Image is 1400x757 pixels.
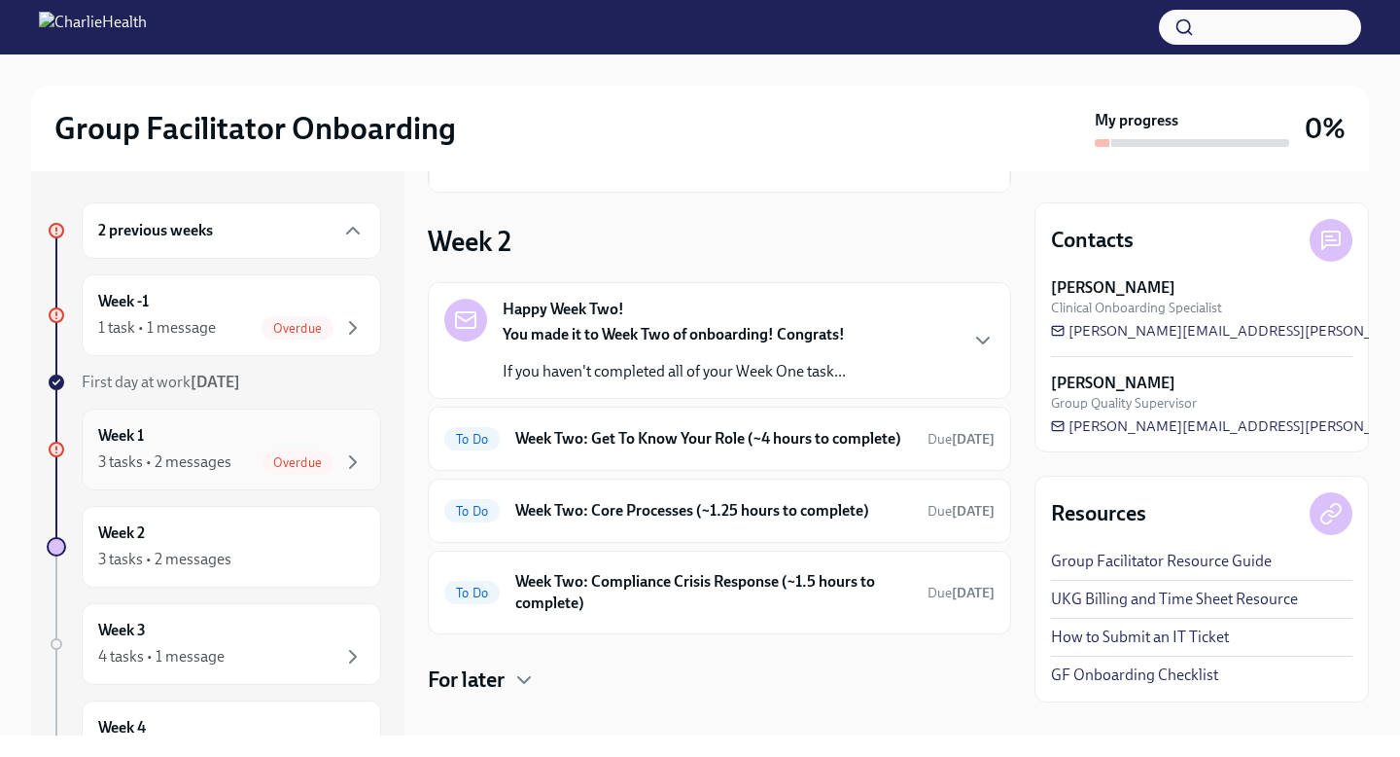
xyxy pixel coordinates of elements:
a: How to Submit an IT Ticket [1051,627,1229,648]
h6: 2 previous weeks [98,220,213,241]
h4: Resources [1051,499,1146,528]
h6: Week 3 [98,620,146,641]
div: For later [428,666,1011,695]
p: If you haven't completed all of your Week One task... [503,361,846,382]
strong: [DATE] [952,585,995,601]
a: First day at work[DATE] [47,372,381,393]
span: Due [927,431,995,448]
div: 3 tasks • 2 messages [98,549,231,570]
a: UKG Billing and Time Sheet Resource [1051,589,1298,610]
span: September 8th, 2025 10:00 [927,584,995,602]
span: To Do [444,504,500,519]
a: GF Onboarding Checklist [1051,665,1218,686]
div: 3 tasks • 2 messages [98,451,231,473]
strong: [PERSON_NAME] [1051,373,1175,394]
a: Group Facilitator Resource Guide [1051,551,1272,572]
span: Overdue [262,455,333,470]
h6: Week 2 [98,523,145,544]
strong: [DATE] [952,431,995,448]
div: 1 task • 1 message [98,317,216,339]
span: To Do [444,432,500,447]
span: September 8th, 2025 10:00 [927,430,995,449]
span: Due [927,585,995,601]
span: Clinical Onboarding Specialist [1051,299,1222,317]
a: Week 13 tasks • 2 messagesOverdue [47,409,381,490]
span: First day at work [82,373,240,391]
strong: Happy Week Two! [503,299,624,320]
h2: Group Facilitator Onboarding [54,109,456,148]
h6: Week 4 [98,717,146,739]
h4: Contacts [1051,226,1134,255]
h3: Week 2 [428,224,511,259]
a: Week -11 task • 1 messageOverdue [47,274,381,356]
a: Week 34 tasks • 1 message [47,603,381,685]
div: 4 tasks • 1 message [98,646,225,667]
h6: Week Two: Compliance Crisis Response (~1.5 hours to complete) [515,571,912,614]
h6: Week Two: Core Processes (~1.25 hours to complete) [515,500,912,522]
strong: You made it to Week Two of onboarding! Congrats! [503,325,845,343]
h6: Week -1 [98,291,149,312]
span: Overdue [262,321,333,336]
span: Group Quality Supervisor [1051,394,1197,413]
a: To DoWeek Two: Compliance Crisis Response (~1.5 hours to complete)Due[DATE] [444,567,995,618]
span: September 8th, 2025 10:00 [927,502,995,521]
a: Week 23 tasks • 2 messages [47,506,381,588]
strong: My progress [1095,110,1178,131]
h6: Week 1 [98,425,144,447]
h6: Week Two: Get To Know Your Role (~4 hours to complete) [515,428,912,450]
span: To Do [444,586,500,600]
div: 2 previous weeks [82,202,381,259]
strong: [DATE] [952,503,995,520]
a: To DoWeek Two: Core Processes (~1.25 hours to complete)Due[DATE] [444,495,995,526]
img: CharlieHealth [39,12,147,43]
a: To DoWeek Two: Get To Know Your Role (~4 hours to complete)Due[DATE] [444,423,995,454]
h3: 0% [1305,111,1346,146]
strong: [DATE] [191,373,240,391]
strong: [PERSON_NAME] [1051,277,1175,299]
h4: For later [428,666,505,695]
span: Due [927,503,995,520]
